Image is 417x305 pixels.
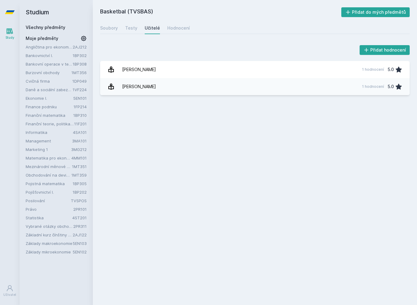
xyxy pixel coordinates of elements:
[72,215,87,220] a: 4ST201
[73,62,87,66] a: 1BP308
[73,113,87,118] a: 1BP310
[74,104,87,109] a: 1FP214
[26,249,73,255] a: Základy mikroekonomie
[71,173,87,178] a: 1MT359
[71,147,87,152] a: 3MG212
[100,25,118,31] div: Soubory
[1,24,18,43] a: Study
[72,164,87,169] a: 1MT351
[26,52,73,59] a: Bankovnictví I.
[26,138,72,144] a: Management
[73,207,87,212] a: 2PR101
[26,240,73,246] a: Základy makroekonomie
[362,84,384,89] div: 1 hodnocení
[122,81,156,93] div: [PERSON_NAME]
[100,22,118,34] a: Soubory
[26,112,73,118] a: Finanční matematika
[73,241,87,246] a: 5EN103
[360,45,410,55] button: Přidat hodnocení
[100,78,410,95] a: [PERSON_NAME] 1 hodnocení 5.0
[167,22,190,34] a: Hodnocení
[73,190,87,195] a: 1BP202
[71,198,87,203] a: TVSPOS
[26,163,72,170] a: Mezinárodní měnové a finanční instituce
[125,25,137,31] div: Testy
[26,232,73,238] a: Základní kurz čínštiny B (A1)
[26,155,71,161] a: Matematika pro ekonomy
[167,25,190,31] div: Hodnocení
[73,249,87,254] a: 5EN102
[26,104,74,110] a: Finance podniku
[26,215,72,221] a: Statistika
[341,7,410,17] button: Přidat do mých předmětů
[73,45,87,49] a: 2AJ212
[26,121,74,127] a: Finanční teorie, politika a instituce
[73,181,87,186] a: 1BP305
[26,206,73,212] a: Právo
[125,22,137,34] a: Testy
[71,156,87,160] a: 4MM101
[26,181,73,187] a: Pojistná matematika
[26,129,73,135] a: Informatika
[388,81,394,93] div: 5.0
[73,96,87,101] a: 5EN101
[72,138,87,143] a: 3MA101
[73,232,87,237] a: 2AJ122
[26,189,73,195] a: Pojišťovnictví I.
[26,172,71,178] a: Obchodování na devizovém trhu
[72,79,87,84] a: 1DP049
[100,7,341,17] h2: Basketbal (TVSBAS)
[26,35,58,41] span: Moje předměty
[73,130,87,135] a: 4SA101
[26,95,73,101] a: Ekonomie I.
[362,67,384,72] div: 1 hodnocení
[3,292,16,297] div: Uživatel
[71,70,87,75] a: 1MT356
[145,22,160,34] a: Učitelé
[1,282,18,300] a: Uživatel
[73,224,87,229] a: 2PR311
[73,87,87,92] a: 1VF224
[73,53,87,58] a: 1BP302
[26,198,71,204] a: Posilování
[100,61,410,78] a: [PERSON_NAME] 1 hodnocení 5.0
[145,25,160,31] div: Učitelé
[26,223,73,229] a: Vybrané otázky obchodního práva
[5,35,14,40] div: Study
[26,25,65,30] a: Všechny předměty
[26,44,73,50] a: Angličtina pro ekonomická studia 2 (B2/C1)
[388,63,394,76] div: 5.0
[26,87,73,93] a: Daně a sociální zabezpečení
[26,78,72,84] a: Cvičná firma
[122,63,156,76] div: [PERSON_NAME]
[26,146,71,152] a: Marketing 1
[26,61,73,67] a: Bankovní operace v teorii a praxi
[74,121,87,126] a: 11F201
[26,70,71,76] a: Burzovní obchody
